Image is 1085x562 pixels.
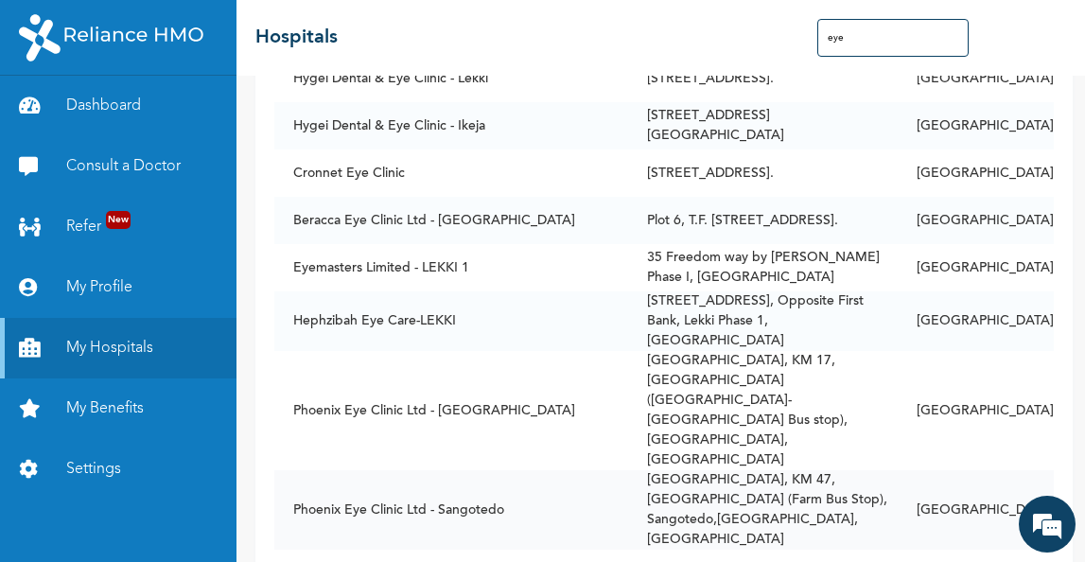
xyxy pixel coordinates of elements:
td: [GEOGRAPHIC_DATA] [898,149,1054,197]
td: Phoenix Eye Clinic Ltd - Sangotedo [274,470,628,550]
td: Hephzibah Eye Care-LEKKI [274,291,628,351]
td: [GEOGRAPHIC_DATA] [898,197,1054,244]
td: [STREET_ADDRESS] [GEOGRAPHIC_DATA] [628,102,898,149]
td: [STREET_ADDRESS]. [628,55,898,102]
td: [GEOGRAPHIC_DATA], KM 47, [GEOGRAPHIC_DATA] (Farm Bus Stop), Sangotedo,[GEOGRAPHIC_DATA], [GEOGRA... [628,470,898,550]
td: 35 Freedom way by [PERSON_NAME] Phase I, [GEOGRAPHIC_DATA] [628,244,898,291]
img: d_794563401_company_1708531726252_794563401 [35,95,77,142]
span: Conversation [9,499,185,512]
h2: Hospitals [255,24,338,52]
div: Chat with us now [98,106,318,131]
td: [GEOGRAPHIC_DATA] [898,244,1054,291]
td: Eyemasters Limited - LEKKI 1 [274,244,628,291]
td: Phoenix Eye Clinic Ltd - [GEOGRAPHIC_DATA] [274,351,628,470]
td: [GEOGRAPHIC_DATA], KM 17, [GEOGRAPHIC_DATA] ([GEOGRAPHIC_DATA]-[GEOGRAPHIC_DATA] Bus stop), [GEOG... [628,351,898,470]
span: New [106,211,131,229]
span: We're online! [110,180,261,371]
td: Beracca Eye Clinic Ltd - [GEOGRAPHIC_DATA] [274,197,628,244]
textarea: Type your message and hit 'Enter' [9,399,360,465]
td: [STREET_ADDRESS], Opposite First Bank, Lekki Phase 1, [GEOGRAPHIC_DATA] [628,291,898,351]
td: Hygei Dental & Eye Clinic - Ikeja [274,102,628,149]
td: Hygei Dental & Eye Clinic - Lekki [274,55,628,102]
td: [STREET_ADDRESS]. [628,149,898,197]
input: Search Hospitals... [817,19,969,57]
td: [GEOGRAPHIC_DATA] [898,470,1054,550]
img: RelianceHMO's Logo [19,14,203,61]
td: [GEOGRAPHIC_DATA] [898,55,1054,102]
div: FAQs [185,465,361,524]
td: Plot 6, T.F. [STREET_ADDRESS]. [628,197,898,244]
div: Minimize live chat window [310,9,356,55]
td: Cronnet Eye Clinic [274,149,628,197]
td: [GEOGRAPHIC_DATA] [898,102,1054,149]
td: [GEOGRAPHIC_DATA] [898,291,1054,351]
td: [GEOGRAPHIC_DATA] [898,351,1054,470]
